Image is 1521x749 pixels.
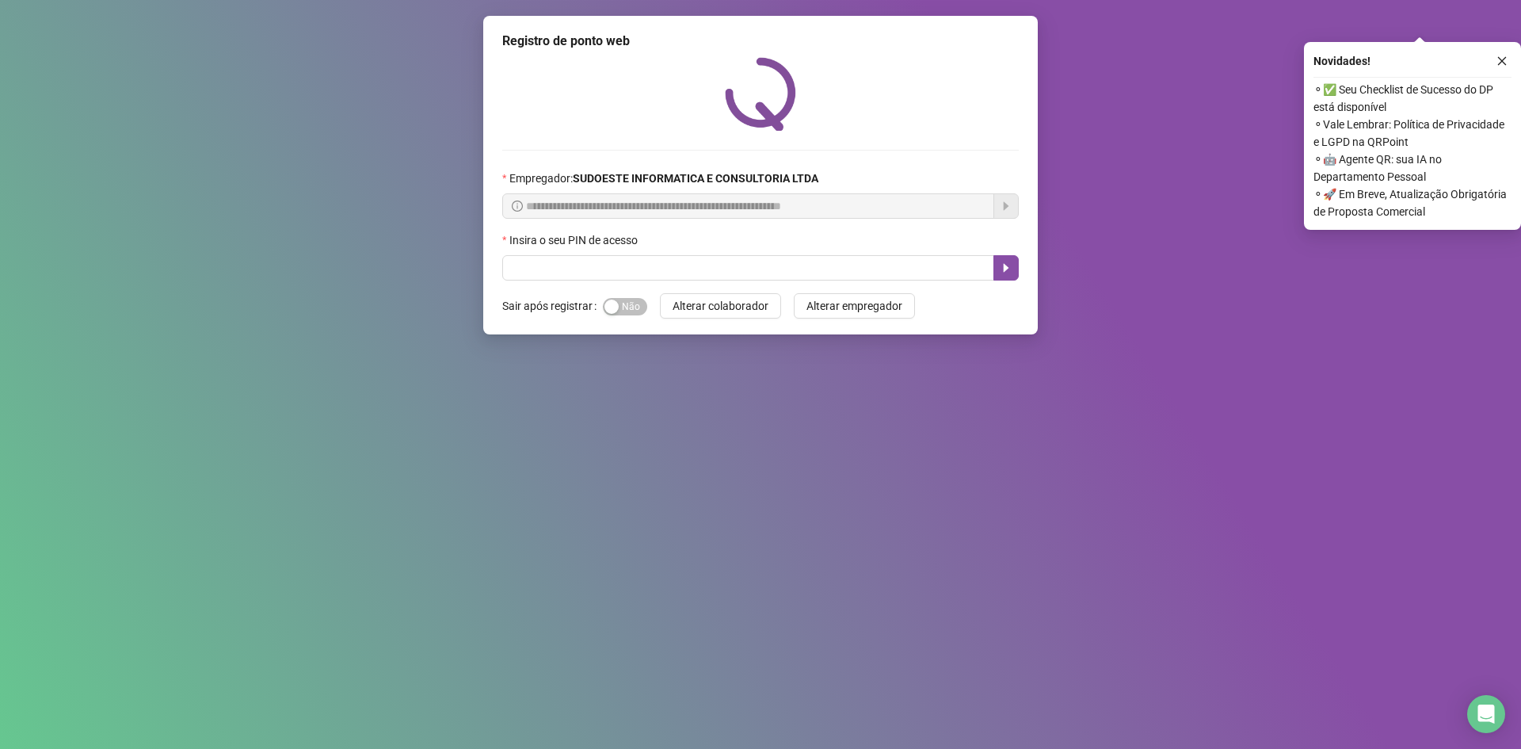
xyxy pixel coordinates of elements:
span: ⚬ 🚀 Em Breve, Atualização Obrigatória de Proposta Comercial [1313,185,1511,220]
span: Novidades ! [1313,52,1370,70]
span: caret-right [1000,262,1012,274]
label: Sair após registrar [502,293,603,319]
div: Open Intercom Messenger [1467,695,1505,733]
span: ⚬ 🤖 Agente QR: sua IA no Departamento Pessoal [1313,151,1511,185]
img: QRPoint [725,57,796,131]
label: Insira o seu PIN de acesso [502,231,648,249]
button: Alterar empregador [794,293,915,319]
button: Alterar colaborador [660,293,781,319]
span: info-circle [512,201,523,212]
span: ⚬ Vale Lembrar: Política de Privacidade e LGPD na QRPoint [1313,116,1511,151]
span: Alterar empregador [806,297,902,315]
span: close [1496,55,1508,67]
div: Registro de ponto web [502,32,1019,51]
strong: SUDOESTE INFORMATICA E CONSULTORIA LTDA [573,172,818,185]
span: ⚬ ✅ Seu Checklist de Sucesso do DP está disponível [1313,81,1511,116]
span: Alterar colaborador [673,297,768,315]
span: Empregador : [509,170,818,187]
